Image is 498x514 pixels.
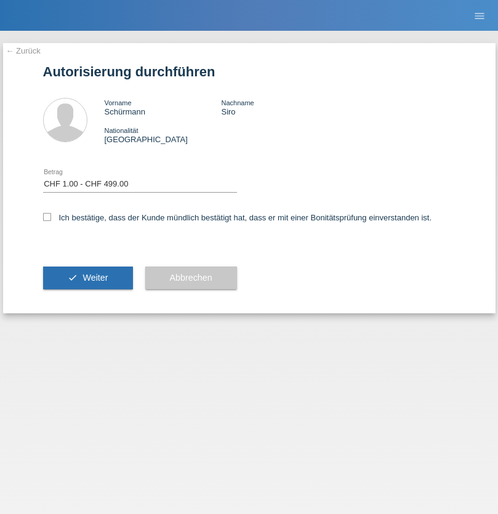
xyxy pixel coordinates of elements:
[6,46,41,55] a: ← Zurück
[473,10,486,22] i: menu
[82,273,108,283] span: Weiter
[221,99,254,106] span: Nachname
[105,98,222,116] div: Schürmann
[43,267,133,290] button: check Weiter
[105,127,139,134] span: Nationalität
[43,213,432,222] label: Ich bestätige, dass der Kunde mündlich bestätigt hat, dass er mit einer Bonitätsprüfung einversta...
[105,99,132,106] span: Vorname
[68,273,78,283] i: check
[105,126,222,144] div: [GEOGRAPHIC_DATA]
[43,64,456,79] h1: Autorisierung durchführen
[221,98,338,116] div: Siro
[170,273,212,283] span: Abbrechen
[467,12,492,19] a: menu
[145,267,237,290] button: Abbrechen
